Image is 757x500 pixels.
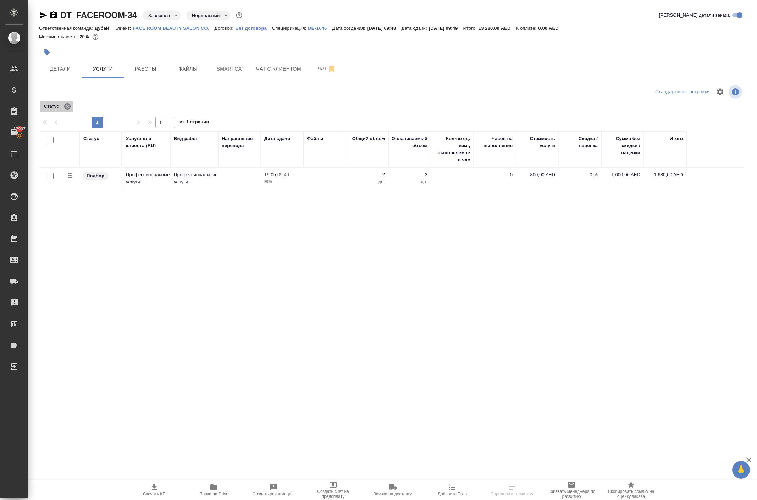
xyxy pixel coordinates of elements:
[659,12,730,19] span: [PERSON_NAME] детали заказа
[60,10,137,20] a: DT_FACEROOM-34
[520,135,555,149] div: Стоимость услуги
[546,489,597,499] span: Призвать менеджера по развитию
[199,491,228,496] span: Папка на Drive
[429,26,463,31] p: [DATE] 09:49
[520,171,555,178] p: 800,00 AED
[190,12,222,18] button: Нормальный
[303,480,363,500] button: Создать счет на предоплату
[327,65,336,73] svg: Отписаться
[171,65,205,73] span: Файлы
[477,135,513,149] div: Часов на выполнение
[146,12,172,18] button: Завершен
[39,26,95,31] p: Ответственная команда:
[332,26,367,31] p: Дата создания:
[95,26,115,31] p: Дубай
[184,480,244,500] button: Папка на Drive
[435,135,470,163] div: Кол-во ед. изм., выполняемое в час
[712,83,729,100] span: Настроить таблицу
[542,480,601,500] button: Призвать менеджера по развитию
[479,26,516,31] p: 13 280,00 AED
[310,64,344,73] span: Чат
[87,172,104,179] p: Подбор
[647,171,683,178] p: 1 680,00 AED
[482,480,542,500] button: Определить тематику
[605,171,640,178] p: 1 600,00 AED
[401,26,429,31] p: Дата сдачи:
[264,178,300,185] p: 2025
[2,124,27,141] a: 17937
[732,461,750,479] button: 🙏
[43,65,77,73] span: Детали
[463,26,478,31] p: Итого:
[729,85,744,99] span: Посмотреть информацию
[264,135,290,142] div: Дата сдачи
[601,480,661,500] button: Скопировать ссылку на оценку заказа
[308,25,332,31] a: DB-1046
[653,87,712,98] div: split button
[392,171,427,178] p: 2
[244,480,303,500] button: Создать рекламацию
[215,26,236,31] p: Договор:
[235,26,272,31] p: Без договора
[277,172,289,177] p: 09:49
[222,135,257,149] div: Направление перевода
[186,11,230,20] div: Завершен
[307,135,323,142] div: Файлы
[272,26,308,31] p: Спецификация:
[143,11,181,20] div: Завершен
[214,65,248,73] span: Smartcat
[179,118,209,128] span: из 1 страниц
[352,135,385,142] div: Общий объем
[44,103,61,110] p: Статус
[516,26,538,31] p: К оплате:
[114,26,133,31] p: Клиент:
[562,135,598,149] div: Скидка / наценка
[670,135,683,142] div: Итого
[256,65,301,73] span: Чат с клиентом
[86,65,120,73] span: Услуги
[562,171,598,178] p: 0 %
[367,26,402,31] p: [DATE] 09:48
[83,135,99,142] div: Статус
[143,491,166,496] span: Скачать КП
[490,491,533,496] span: Определить тематику
[438,491,467,496] span: Добавить Todo
[125,480,184,500] button: Скачать КП
[474,168,516,193] td: 0
[91,32,100,41] button: 10546.06 AED;
[253,491,295,496] span: Создать рекламацию
[40,101,73,112] div: Статус
[308,489,359,499] span: Создать счет на предоплату
[308,26,332,31] p: DB-1046
[79,34,90,39] p: 20%
[349,178,385,185] p: дн.
[234,11,244,20] button: Доп статусы указывают на важность/срочность заказа
[363,480,422,500] button: Заявка на доставку
[392,178,427,185] p: дн.
[174,171,215,185] p: Профессиональные услуги
[374,491,412,496] span: Заявка на доставку
[735,462,747,477] span: 🙏
[39,44,55,60] button: Добавить тэг
[538,26,564,31] p: 0,00 AED
[133,26,215,31] p: FACE ROOM BEAUTY SALON CO.
[126,171,167,185] p: Профессиональные услуги
[349,171,385,178] p: 2
[49,11,58,20] button: Скопировать ссылку
[264,172,277,177] p: 19.05,
[126,135,167,149] div: Услуга для клиента (RU)
[235,25,272,31] a: Без договора
[133,25,215,31] a: FACE ROOM BEAUTY SALON CO.
[606,489,657,499] span: Скопировать ссылку на оценку заказа
[9,126,30,133] span: 17937
[128,65,162,73] span: Работы
[605,135,640,156] div: Сумма без скидки / наценки
[39,34,79,39] p: Маржинальность:
[174,135,198,142] div: Вид работ
[422,480,482,500] button: Добавить Todo
[392,135,427,149] div: Оплачиваемый объем
[39,11,48,20] button: Скопировать ссылку для ЯМессенджера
